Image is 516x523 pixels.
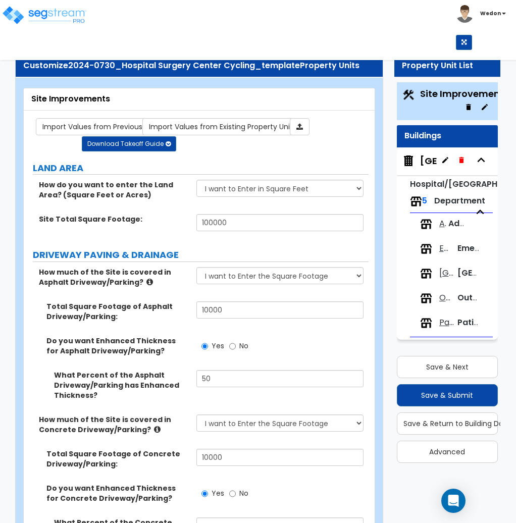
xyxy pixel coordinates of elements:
img: tenants.png [420,317,432,329]
label: Site Total Square Footage: [39,214,189,224]
label: Do you want Enhanced Thickness for Concrete Driveway/Parking? [46,483,189,503]
div: Buildings [404,130,491,142]
span: Yes [212,488,224,498]
input: Yes [201,488,208,499]
span: Site Improvements [420,87,515,100]
label: LAND AREA [33,162,369,175]
img: building.svg [402,154,415,168]
span: 5 [422,195,427,206]
span: Yes [212,341,224,351]
label: Total Square Footage of Asphalt Driveway/Parking: [46,301,189,322]
div: Property Unit List [402,60,493,72]
span: Patient Ward [439,317,454,329]
label: Do you want Enhanced Thickness for Asphalt Driveway/Parking? [46,336,189,356]
a: Import the dynamic attribute values from existing properties. [142,118,299,135]
span: 2024-0730_Hospital Surgery Center Cycling_template [68,60,300,71]
span: Hospital Building [402,154,438,168]
button: Advanced [397,441,498,463]
label: How do you want to enter the Land Area? (Square Feet or Acres) [39,180,189,200]
button: Save & Return to Building Dashboard [397,412,498,435]
img: tenants.png [420,268,432,280]
span: Download Takeoff Guide [87,139,164,148]
img: logo_pro_r.png [2,5,87,25]
input: Yes [201,341,208,352]
b: Wedon [480,10,501,17]
a: Import the dynamic attribute values from previous properties. [36,118,196,135]
div: Site Improvements [31,93,367,105]
span: Operating Room Complex [439,268,454,279]
button: Save & Submit [397,384,498,406]
span: Department [434,195,485,206]
i: click for more info! [154,426,161,433]
i: click for more info! [146,278,153,286]
label: How much of the Site is covered in Asphalt Driveway/Parking? [39,267,189,287]
span: Outpatient Department [439,292,454,304]
input: No [229,341,236,352]
span: Administrative Department [439,218,446,230]
div: Open Intercom Messenger [441,489,466,513]
img: avatar.png [456,5,474,23]
span: No [239,341,248,351]
a: Import the dynamic attributes value through Excel sheet [290,118,309,135]
img: tenants.png [410,195,422,207]
span: Emergency Department [439,243,454,254]
img: tenants.png [420,292,432,304]
label: What Percent of the Asphalt Driveway/Parking has Enhanced Thickness? [54,370,189,400]
input: No [229,488,236,499]
img: tenants.png [420,218,432,230]
label: DRIVEWAY PAVING & DRAINAGE [33,248,369,261]
div: Customize Property Units [23,60,375,72]
label: Total Square Footage of Concrete Driveway/Parking: [46,449,189,469]
button: Save & Next [397,356,498,378]
span: No [239,488,248,498]
img: tenants.png [420,243,432,255]
button: Download Takeoff Guide [82,136,176,151]
label: How much of the Site is covered in Concrete Driveway/Parking? [39,414,189,435]
img: Construction.png [402,88,415,101]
